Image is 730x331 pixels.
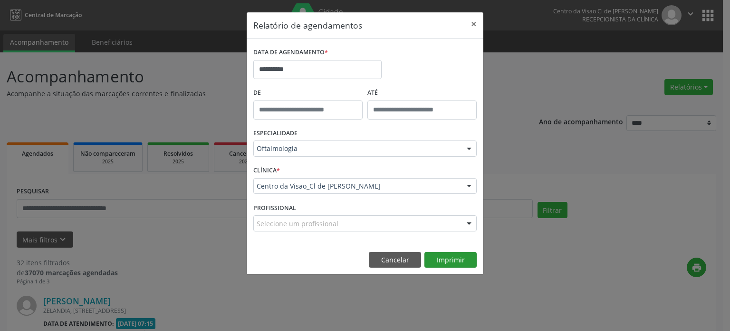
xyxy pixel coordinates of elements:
[253,163,280,178] label: CLÍNICA
[253,126,298,141] label: ESPECIALIDADE
[253,201,296,215] label: PROFISSIONAL
[424,252,477,268] button: Imprimir
[257,181,457,191] span: Centro da Visao_Cl de [PERSON_NAME]
[253,86,363,100] label: De
[367,86,477,100] label: ATÉ
[253,19,362,31] h5: Relatório de agendamentos
[253,45,328,60] label: DATA DE AGENDAMENTO
[464,12,483,36] button: Close
[257,219,338,229] span: Selecione um profissional
[257,144,457,153] span: Oftalmologia
[369,252,421,268] button: Cancelar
